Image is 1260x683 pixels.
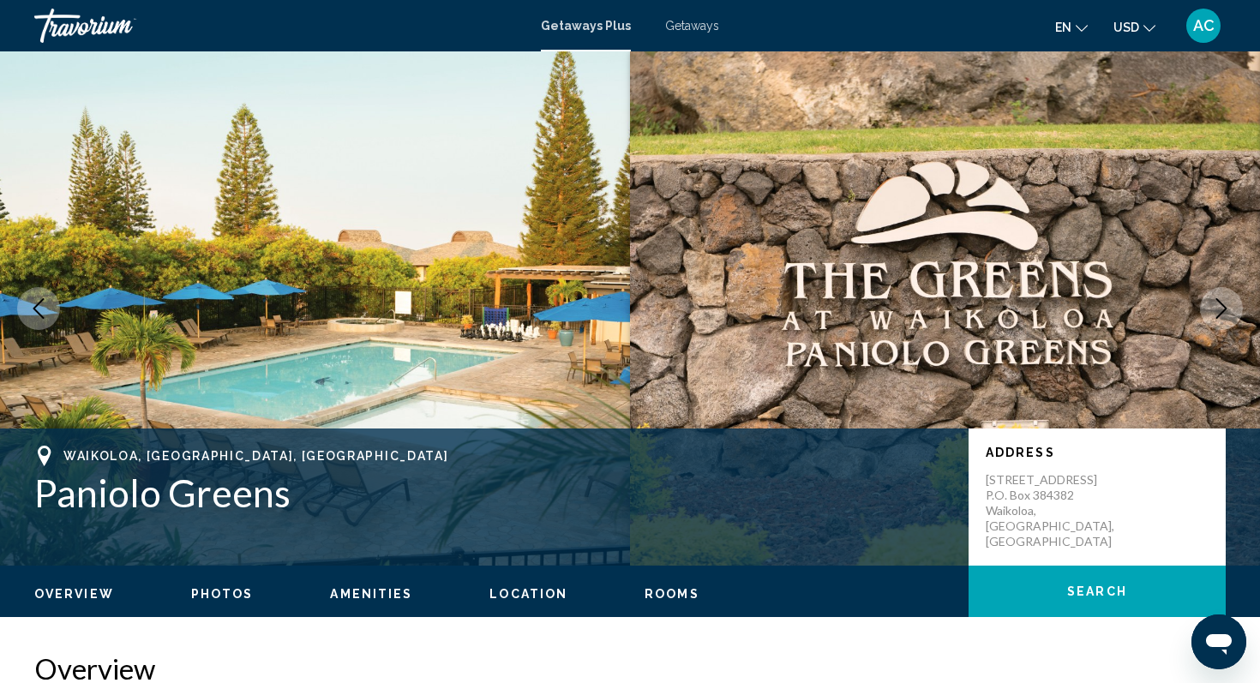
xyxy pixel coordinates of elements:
span: Overview [34,587,114,601]
span: USD [1113,21,1139,34]
button: Location [489,586,567,602]
p: [STREET_ADDRESS] P.O. Box 384382 Waikoloa, [GEOGRAPHIC_DATA], [GEOGRAPHIC_DATA] [986,472,1123,549]
a: Travorium [34,9,524,43]
button: Next image [1200,287,1243,330]
iframe: Button to launch messaging window [1191,614,1246,669]
button: Change currency [1113,15,1155,39]
span: en [1055,21,1071,34]
span: Waikoloa, [GEOGRAPHIC_DATA], [GEOGRAPHIC_DATA] [63,449,448,463]
button: Change language [1055,15,1088,39]
button: Photos [191,586,254,602]
span: Photos [191,587,254,601]
span: Search [1067,585,1127,599]
button: Search [969,566,1226,617]
button: Overview [34,586,114,602]
span: Rooms [645,587,699,601]
button: Amenities [330,586,412,602]
a: Getaways Plus [541,19,631,33]
a: Getaways [665,19,719,33]
p: Address [986,446,1209,459]
button: User Menu [1181,8,1226,44]
span: Location [489,587,567,601]
span: Amenities [330,587,412,601]
button: Rooms [645,586,699,602]
button: Previous image [17,287,60,330]
h1: Paniolo Greens [34,470,951,515]
span: AC [1193,17,1215,34]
